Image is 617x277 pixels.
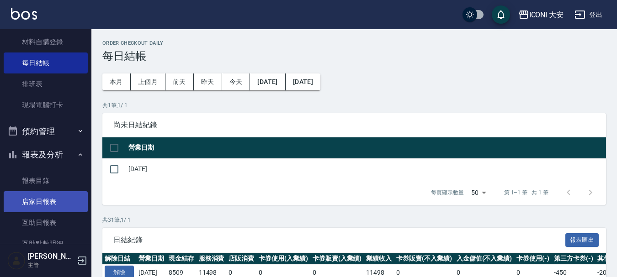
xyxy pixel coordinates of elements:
p: 每頁顯示數量 [431,188,464,197]
a: 店家日報表 [4,191,88,212]
h5: [PERSON_NAME] [28,252,74,261]
button: save [492,5,510,24]
a: 材料自購登錄 [4,31,88,52]
button: [DATE] [286,73,320,90]
th: 服務消費 [197,253,227,265]
p: 第 1–1 筆 共 1 筆 [504,188,548,197]
button: 預約管理 [4,120,88,143]
p: 共 1 筆, 1 / 1 [102,101,606,110]
th: 卡券販賣(不入業績) [394,253,454,265]
a: 互助日報表 [4,212,88,233]
div: 50 [468,180,489,205]
a: 每日結帳 [4,52,88,73]
th: 卡券販賣(入業績) [310,253,364,265]
a: 互助點數明細 [4,233,88,254]
th: 營業日期 [126,137,606,159]
a: 排班表 [4,73,88,94]
button: 昨天 [194,73,222,90]
span: 尚未日結紀錄 [113,120,595,130]
button: [DATE] [250,73,285,90]
button: 前天 [165,73,194,90]
th: 第三方卡券(-) [552,253,596,265]
button: 本月 [102,73,131,90]
button: 報表及分析 [4,143,88,167]
th: 卡券使用(入業績) [256,253,310,265]
th: 營業日期 [136,253,166,265]
p: 共 31 筆, 1 / 1 [102,216,606,224]
h3: 每日結帳 [102,50,606,63]
p: 主管 [28,261,74,269]
td: [DATE] [126,158,606,180]
button: ICONI 大安 [515,5,568,24]
th: 入金儲值(不入業績) [454,253,515,265]
h2: Order checkout daily [102,40,606,46]
button: 上個月 [131,73,165,90]
img: Logo [11,8,37,20]
a: 報表目錄 [4,170,88,191]
th: 業績收入 [364,253,394,265]
img: Person [7,251,26,270]
th: 店販消費 [226,253,256,265]
span: 日結紀錄 [113,235,565,245]
button: 今天 [222,73,250,90]
div: ICONI 大安 [529,9,564,21]
a: 現場電腦打卡 [4,94,88,115]
th: 卡券使用(-) [514,253,552,265]
th: 現金結存 [166,253,197,265]
button: 登出 [571,6,606,23]
a: 報表匯出 [565,235,599,244]
th: 解除日結 [102,253,136,265]
button: 報表匯出 [565,233,599,247]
